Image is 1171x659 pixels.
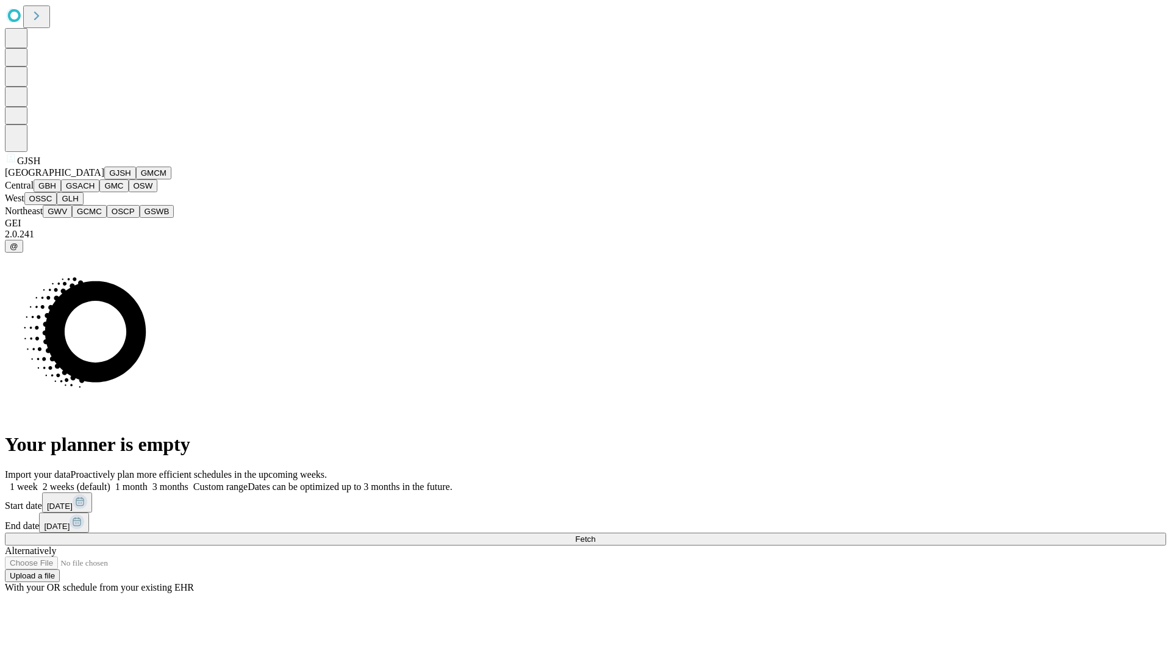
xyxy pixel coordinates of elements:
[129,179,158,192] button: OSW
[61,179,99,192] button: GSACH
[575,535,595,544] span: Fetch
[140,205,174,218] button: GSWB
[44,522,70,531] span: [DATE]
[71,469,327,480] span: Proactively plan more efficient schedules in the upcoming weeks.
[42,492,92,513] button: [DATE]
[5,206,43,216] span: Northeast
[5,180,34,190] span: Central
[99,179,128,192] button: GMC
[10,242,18,251] span: @
[34,179,61,192] button: GBH
[24,192,57,205] button: OSSC
[5,546,56,556] span: Alternatively
[5,218,1166,229] div: GEI
[193,481,248,492] span: Custom range
[107,205,140,218] button: OSCP
[104,167,136,179] button: GJSH
[115,481,148,492] span: 1 month
[152,481,188,492] span: 3 months
[136,167,171,179] button: GMCM
[17,156,40,166] span: GJSH
[5,240,23,253] button: @
[5,533,1166,546] button: Fetch
[10,481,38,492] span: 1 week
[5,582,194,592] span: With your OR schedule from your existing EHR
[5,229,1166,240] div: 2.0.241
[5,469,71,480] span: Import your data
[43,481,110,492] span: 2 weeks (default)
[72,205,107,218] button: GCMC
[43,205,72,218] button: GWV
[248,481,452,492] span: Dates can be optimized up to 3 months in the future.
[5,569,60,582] button: Upload a file
[5,167,104,178] span: [GEOGRAPHIC_DATA]
[5,492,1166,513] div: Start date
[5,433,1166,456] h1: Your planner is empty
[47,502,73,511] span: [DATE]
[39,513,89,533] button: [DATE]
[5,513,1166,533] div: End date
[5,193,24,203] span: West
[57,192,83,205] button: GLH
